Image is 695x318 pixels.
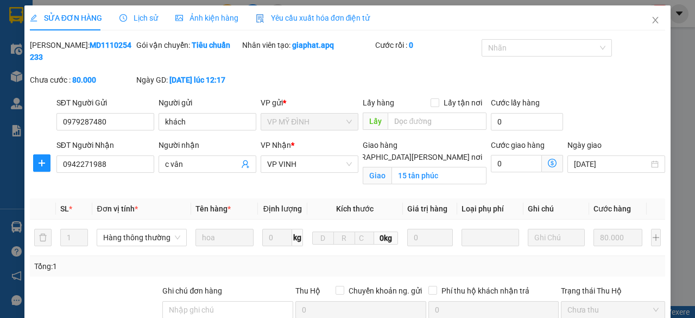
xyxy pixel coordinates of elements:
[407,204,447,213] span: Giá trị hàng
[593,229,642,246] input: 0
[195,204,231,213] span: Tên hàng
[437,285,534,297] span: Phí thu hộ khách nhận trả
[336,204,374,213] span: Kích thước
[169,76,225,84] b: [DATE] lúc 12:17
[334,151,486,163] span: [GEOGRAPHIC_DATA][PERSON_NAME] nơi
[312,232,334,245] input: D
[333,232,355,245] input: R
[363,98,394,107] span: Lấy hàng
[136,39,241,51] div: Gói vận chuyển:
[30,74,134,86] div: Chưa cước :
[295,286,320,295] span: Thu Hộ
[136,74,241,86] div: Ngày GD:
[34,260,269,272] div: Tổng: 1
[409,41,413,49] b: 0
[56,139,154,151] div: SĐT Người Nhận
[491,113,563,130] input: Cước lấy hàng
[267,156,352,172] span: VP VINH
[491,155,542,172] input: Cước giao hàng
[548,159,557,167] span: dollar-circle
[241,160,250,169] span: user-add
[261,97,358,109] div: VP gửi
[574,158,649,170] input: Ngày giao
[33,154,50,172] button: plus
[159,97,256,109] div: Người gửi
[491,141,545,149] label: Cước giao hàng
[407,229,453,246] input: 0
[292,229,303,246] span: kg
[162,286,222,295] label: Ghi chú đơn hàng
[292,41,334,49] b: giaphat.apq
[457,198,523,220] th: Loại phụ phí
[119,14,158,22] span: Lịch sử
[242,39,373,51] div: Nhân viên tạo:
[523,198,589,220] th: Ghi chú
[175,14,183,22] span: picture
[363,113,388,130] span: Lấy
[355,232,374,245] input: C
[439,97,486,109] span: Lấy tận nơi
[567,141,602,149] label: Ngày giao
[651,229,661,246] button: plus
[60,204,69,213] span: SL
[374,232,398,245] span: 0kg
[97,204,137,213] span: Đơn vị tính
[491,98,540,107] label: Cước lấy hàng
[567,302,659,318] span: Chưa thu
[263,204,302,213] span: Định lượng
[256,14,264,23] img: icon
[267,114,352,130] span: VP MỸ ĐÌNH
[593,204,631,213] span: Cước hàng
[34,159,50,167] span: plus
[34,229,52,246] button: delete
[528,229,585,246] input: Ghi Chú
[72,76,96,84] b: 80.000
[388,113,486,130] input: Dọc đường
[363,141,397,149] span: Giao hàng
[640,5,671,36] button: Close
[651,16,660,24] span: close
[175,14,238,22] span: Ảnh kiện hàng
[261,141,291,149] span: VP Nhận
[103,229,180,246] span: Hàng thông thường
[375,39,479,51] div: Cước rồi :
[561,285,665,297] div: Trạng thái Thu Hộ
[363,167,391,184] span: Giao
[159,139,256,151] div: Người nhận
[30,14,37,22] span: edit
[192,41,230,49] b: Tiêu chuẩn
[56,97,154,109] div: SĐT Người Gửi
[195,229,253,246] input: VD: Bàn, Ghế
[344,285,426,297] span: Chuyển khoản ng. gửi
[391,167,486,184] input: Giao tận nơi
[256,14,370,22] span: Yêu cầu xuất hóa đơn điện tử
[30,14,102,22] span: SỬA ĐƠN HÀNG
[30,39,134,63] div: [PERSON_NAME]:
[119,14,127,22] span: clock-circle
